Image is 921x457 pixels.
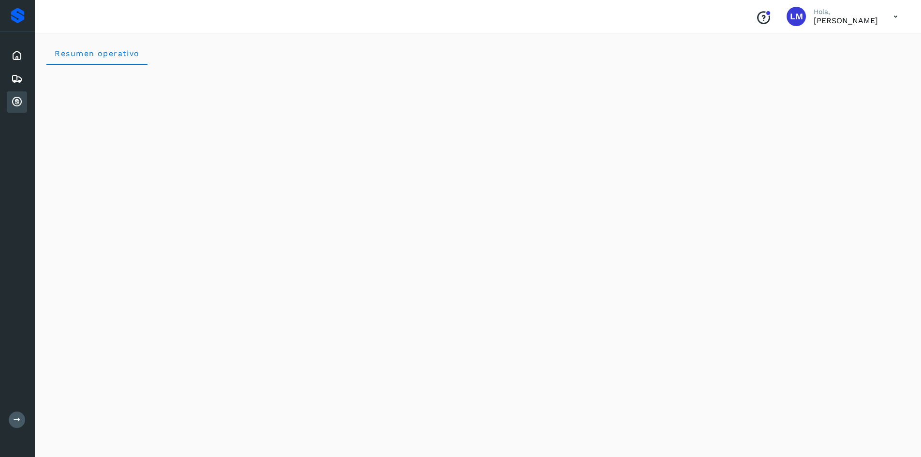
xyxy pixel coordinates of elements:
[814,16,878,25] p: Lilia Mercado Morales
[7,68,27,89] div: Embarques
[7,91,27,113] div: Cuentas por cobrar
[54,49,140,58] span: Resumen operativo
[7,45,27,66] div: Inicio
[814,8,878,16] p: Hola,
